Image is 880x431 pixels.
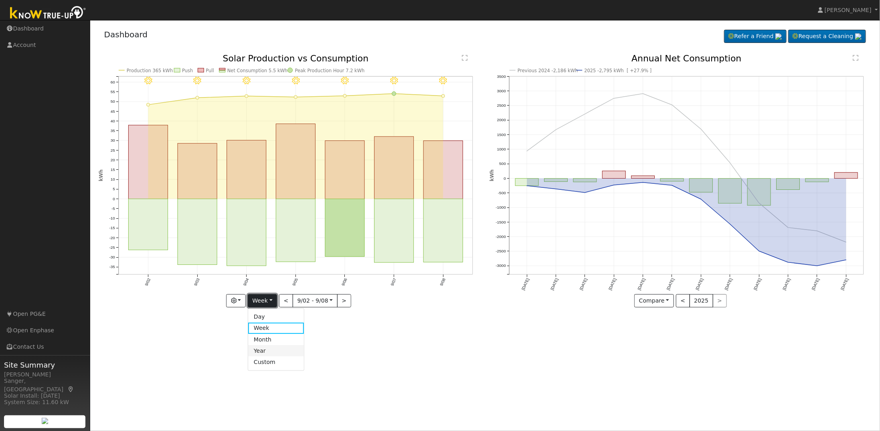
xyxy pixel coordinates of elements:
text: 3500 [497,74,506,79]
text: [DATE] [753,278,762,291]
circle: onclick="" [583,112,587,116]
button: Compare [634,294,674,308]
text: Push [182,68,193,73]
text: 2025 -2,795 kWh [ +27.9% ] [584,68,651,73]
i: 9/03 - Clear [193,77,201,85]
circle: onclick="" [196,96,199,100]
text: [DATE] [608,278,617,291]
rect: onclick="" [544,179,567,182]
text: [DATE] [579,278,588,291]
rect: onclick="" [777,179,800,190]
text: 25 [110,148,115,152]
text: 9/02 [144,278,151,287]
text: Pull [206,68,214,73]
a: Custom [248,356,304,368]
div: System Size: 11.60 kW [4,398,86,407]
span: [PERSON_NAME] [825,7,872,13]
text: 9/06 [341,278,348,287]
text: 9/04 [242,278,249,287]
img: retrieve [855,33,862,40]
circle: onclick="" [554,187,557,191]
div: [PERSON_NAME] [4,370,86,379]
text: 35 [110,128,115,133]
text: 9/07 [390,278,397,287]
a: Day [248,311,304,323]
rect: onclick="" [276,199,315,262]
text: 5 [113,187,115,191]
text: Net Consumption 5.5 kWh [227,68,288,73]
text: -5 [111,207,115,211]
text: [DATE] [811,278,820,291]
text: 15 [110,168,115,172]
rect: onclick="" [573,179,597,182]
text: 50 [110,100,115,104]
circle: onclick="" [787,226,790,230]
i: 9/06 - Clear [341,77,349,85]
circle: onclick="" [612,97,615,100]
rect: onclick="" [806,179,829,182]
circle: onclick="" [442,94,445,98]
text: Peak Production Hour 7.2 kWh [295,68,365,73]
circle: onclick="" [787,261,790,264]
text: 9/03 [193,278,200,287]
text: -15 [109,226,115,230]
text: [DATE] [550,278,559,291]
text:  [853,55,858,61]
img: Know True-Up [6,4,90,22]
rect: onclick="" [515,179,538,186]
text: kWh [489,170,495,182]
text: -500 [498,191,506,195]
text: [DATE] [637,278,646,291]
div: Solar Install: [DATE] [4,392,86,400]
text: -25 [109,246,115,250]
circle: onclick="" [845,258,848,262]
circle: onclick="" [670,104,674,107]
text: 3000 [497,89,506,93]
rect: onclick="" [276,124,315,199]
text: 9/08 [439,278,447,287]
circle: onclick="" [146,103,150,106]
rect: onclick="" [690,179,713,193]
text: -35 [109,265,115,269]
circle: onclick="" [343,94,346,98]
circle: onclick="" [245,95,248,98]
a: Year [248,345,304,356]
rect: onclick="" [227,140,266,199]
rect: onclick="" [660,179,684,181]
a: Request a Cleaning [788,30,866,43]
rect: onclick="" [128,199,168,250]
text: 0 [113,197,115,201]
rect: onclick="" [227,199,266,266]
text: 55 [110,89,115,94]
text: -20 [109,236,115,240]
text: Previous 2024 -2,186 kWh [518,68,578,73]
circle: onclick="" [525,184,528,187]
button: < [279,294,293,308]
rect: onclick="" [835,173,858,179]
rect: onclick="" [178,144,217,199]
text: 60 [110,80,115,84]
text: [DATE] [521,278,530,291]
text: -30 [109,255,115,260]
circle: onclick="" [758,201,761,205]
circle: onclick="" [294,96,297,99]
rect: onclick="" [178,199,217,265]
text: Solar Production vs Consumption [223,53,368,63]
circle: onclick="" [392,92,396,96]
button: Week [248,294,277,308]
a: Week [248,323,304,334]
text: [DATE] [666,278,675,291]
text: 40 [110,119,115,123]
text: 2500 [497,104,506,108]
button: > [337,294,351,308]
rect: onclick="" [424,141,463,199]
circle: onclick="" [641,181,645,184]
circle: onclick="" [700,198,703,201]
span: Site Summary [4,360,86,370]
a: Refer a Friend [724,30,787,43]
i: 9/02 - MostlyClear [144,77,152,85]
a: Map [67,386,75,392]
i: 9/05 - Clear [292,77,300,85]
button: 2025 [690,294,713,308]
text: kWh [98,170,104,182]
